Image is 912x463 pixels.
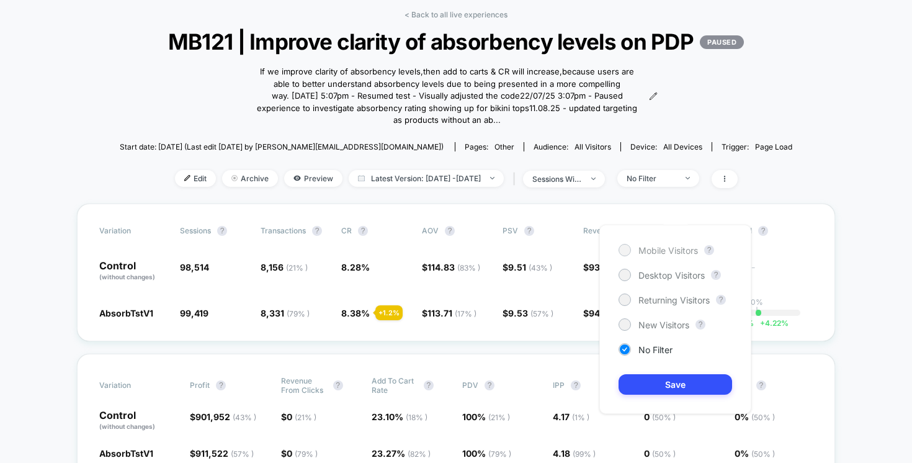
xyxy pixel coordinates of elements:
span: Edit [175,170,216,187]
span: AbsorbTstV1 [99,308,153,318]
span: 23.10 % [372,411,427,422]
span: Returning Visitors [638,295,710,305]
div: Audience: [534,142,611,151]
span: MB121 | Improve clarity of absorbency levels on PDP [153,29,758,55]
button: ? [312,226,322,236]
span: Preview [284,170,342,187]
span: CI [744,226,813,236]
span: 8,331 [261,308,310,318]
button: ? [216,380,226,390]
span: 911,522 [195,448,254,459]
span: AOV [422,226,439,235]
span: ( 79 % ) [488,449,511,459]
span: 8.28 % [341,262,370,272]
span: $ [281,448,318,459]
span: $ [422,308,476,318]
span: 114.83 [427,262,480,272]
span: PSV [503,226,518,235]
span: 4.22 % [754,318,789,328]
button: ? [571,380,581,390]
span: --- [744,264,813,282]
span: New Visitors [638,320,689,330]
button: ? [485,380,494,390]
span: ( 57 % ) [231,449,254,459]
span: 100 % [462,411,510,422]
button: Save [619,374,732,395]
span: Variation [99,376,168,395]
span: 0 % [735,448,775,459]
span: ( 1 % ) [572,413,589,422]
span: Page Load [755,142,792,151]
span: ( 82 % ) [408,449,431,459]
span: ( 99 % ) [573,449,596,459]
p: Control [99,410,177,431]
span: all devices [663,142,702,151]
span: 4.18 [553,448,596,459]
span: PDV [462,380,478,390]
button: ? [704,245,714,255]
span: AbsorbTstV1 [99,448,153,459]
span: Device: [620,142,712,151]
img: end [231,175,238,181]
span: $ [503,262,552,272]
span: Transactions [261,226,306,235]
span: Latest Version: [DATE] - [DATE] [349,170,504,187]
span: 98,514 [180,262,209,272]
button: ? [716,295,726,305]
img: edit [184,175,190,181]
span: 99,419 [180,308,208,318]
span: ( 43 % ) [529,263,552,272]
p: PAUSED [700,35,744,49]
span: $ [190,411,256,422]
span: ( 18 % ) [406,413,427,422]
button: ? [333,380,343,390]
button: ? [358,226,368,236]
p: Control [99,261,168,282]
span: ( 83 % ) [457,263,480,272]
div: Trigger: [722,142,792,151]
span: 0 [287,411,316,422]
button: ? [524,226,534,236]
div: No Filter [627,174,676,183]
span: ( 79 % ) [295,449,318,459]
span: (without changes) [99,423,155,430]
span: $ [281,411,316,422]
a: < Back to all live experiences [405,10,507,19]
button: ? [711,270,721,280]
span: Profit [190,380,210,390]
button: ? [424,380,434,390]
span: Desktop Visitors [638,270,705,281]
span: 901,952 [195,411,256,422]
span: 9.51 [508,262,552,272]
span: 9.53 [508,308,553,318]
span: ( 17 % ) [455,309,476,318]
span: 8,156 [261,262,308,272]
span: 0 [287,448,318,459]
span: Sessions [180,226,211,235]
span: Variation [99,226,168,236]
span: 100 % [462,448,511,459]
div: + 1.2 % [375,305,403,320]
span: ( 21 % ) [286,263,308,272]
span: ( 43 % ) [233,413,256,422]
div: sessions with impression [532,174,582,184]
span: $ [503,308,553,318]
span: $ [583,308,649,318]
span: 23.27 % [372,448,431,459]
span: ( 50 % ) [751,413,775,422]
img: end [591,178,596,180]
span: | [510,170,523,188]
img: end [490,177,494,179]
span: 0 [644,448,676,459]
span: ( 57 % ) [530,309,553,318]
span: 8.38 % [341,308,370,318]
span: IPP [553,380,565,390]
span: ( 50 % ) [652,449,676,459]
span: ( 79 % ) [287,309,310,318]
span: No Filter [638,344,673,355]
span: ( 21 % ) [295,413,316,422]
span: ( 21 % ) [488,413,510,422]
span: ( 50 % ) [751,449,775,459]
button: ? [445,226,455,236]
img: end [686,177,690,179]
